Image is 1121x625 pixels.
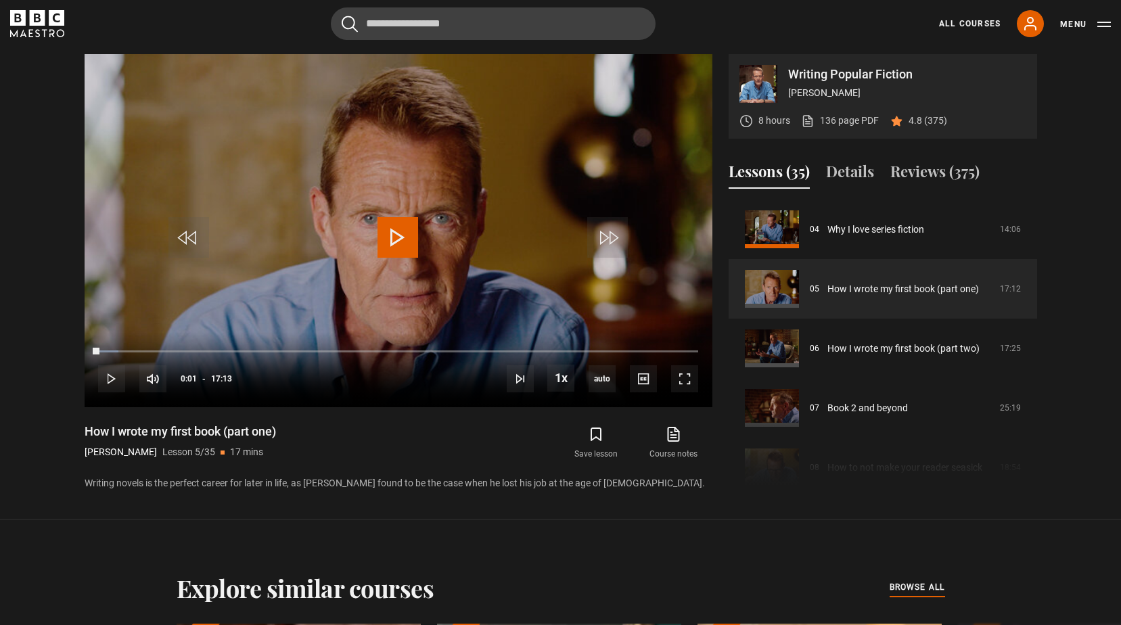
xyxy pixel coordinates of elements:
[589,365,616,392] span: auto
[909,114,947,128] p: 4.8 (375)
[671,365,698,392] button: Fullscreen
[85,445,157,459] p: [PERSON_NAME]
[939,18,1001,30] a: All Courses
[507,365,534,392] button: Next Lesson
[827,401,908,415] a: Book 2 and beyond
[230,445,263,459] p: 17 mins
[557,423,635,463] button: Save lesson
[788,68,1026,80] p: Writing Popular Fiction
[85,54,712,407] video-js: Video Player
[635,423,712,463] a: Course notes
[181,367,197,391] span: 0:01
[589,365,616,392] div: Current quality: 1080p
[1060,18,1111,31] button: Toggle navigation
[801,114,879,128] a: 136 page PDF
[98,350,697,353] div: Progress Bar
[827,342,980,356] a: How I wrote my first book (part two)
[331,7,656,40] input: Search
[758,114,790,128] p: 8 hours
[630,365,657,392] button: Captions
[890,580,945,595] a: browse all
[729,160,810,189] button: Lessons (35)
[827,282,979,296] a: How I wrote my first book (part one)
[890,160,980,189] button: Reviews (375)
[202,374,206,384] span: -
[10,10,64,37] svg: BBC Maestro
[139,365,166,392] button: Mute
[890,580,945,594] span: browse all
[85,476,712,490] p: Writing novels is the perfect career for later in life, as [PERSON_NAME] found to be the case whe...
[827,223,924,237] a: Why I love series fiction
[177,574,434,602] h2: Explore similar courses
[98,365,125,392] button: Play
[788,86,1026,100] p: [PERSON_NAME]
[211,367,232,391] span: 17:13
[547,365,574,392] button: Playback Rate
[342,16,358,32] button: Submit the search query
[162,445,215,459] p: Lesson 5/35
[85,423,276,440] h1: How I wrote my first book (part one)
[826,160,874,189] button: Details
